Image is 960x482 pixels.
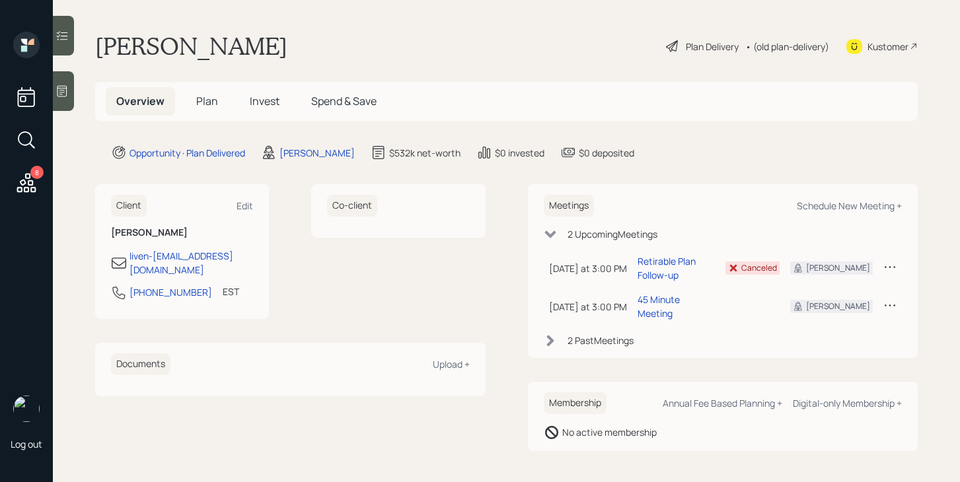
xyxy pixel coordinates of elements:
[30,166,44,179] div: 8
[495,146,544,160] div: $0 invested
[250,94,279,108] span: Invest
[13,396,40,422] img: michael-russo-headshot.png
[579,146,634,160] div: $0 deposited
[237,199,253,212] div: Edit
[129,285,212,299] div: [PHONE_NUMBER]
[111,227,253,238] h6: [PERSON_NAME]
[311,94,377,108] span: Spend & Save
[327,195,377,217] h6: Co-client
[568,333,634,347] div: 2 Past Meeting s
[793,397,902,409] div: Digital-only Membership +
[663,397,782,409] div: Annual Fee Based Planning +
[129,249,253,277] div: liven-[EMAIL_ADDRESS][DOMAIN_NAME]
[562,425,657,439] div: No active membership
[549,261,627,275] div: [DATE] at 3:00 PM
[544,195,594,217] h6: Meetings
[806,300,870,312] div: [PERSON_NAME]
[389,146,461,160] div: $532k net-worth
[686,40,739,53] div: Plan Delivery
[797,199,902,212] div: Schedule New Meeting +
[279,146,355,160] div: [PERSON_NAME]
[433,358,470,370] div: Upload +
[111,353,170,375] h6: Documents
[111,195,147,217] h6: Client
[868,40,908,53] div: Kustomer
[129,146,245,160] div: Opportunity · Plan Delivered
[806,262,870,274] div: [PERSON_NAME]
[549,300,627,314] div: [DATE] at 3:00 PM
[741,262,777,274] div: Canceled
[223,285,239,298] div: EST
[568,227,657,241] div: 2 Upcoming Meeting s
[745,40,829,53] div: • (old plan-delivery)
[638,293,716,320] div: 45 Minute Meeting
[116,94,165,108] span: Overview
[11,438,42,450] div: Log out
[638,254,716,282] div: Retirable Plan Follow-up
[544,392,607,414] h6: Membership
[196,94,218,108] span: Plan
[95,32,287,61] h1: [PERSON_NAME]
